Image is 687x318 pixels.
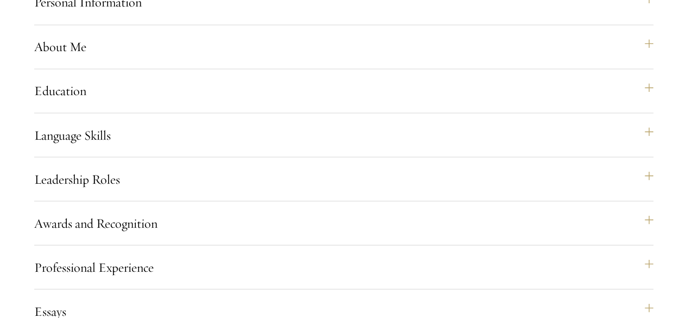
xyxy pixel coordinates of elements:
button: About Me [34,34,653,60]
button: Awards and Recognition [34,210,653,236]
button: Leadership Roles [34,166,653,192]
button: Education [34,78,653,104]
button: Language Skills [34,122,653,148]
button: Professional Experience [34,254,653,280]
